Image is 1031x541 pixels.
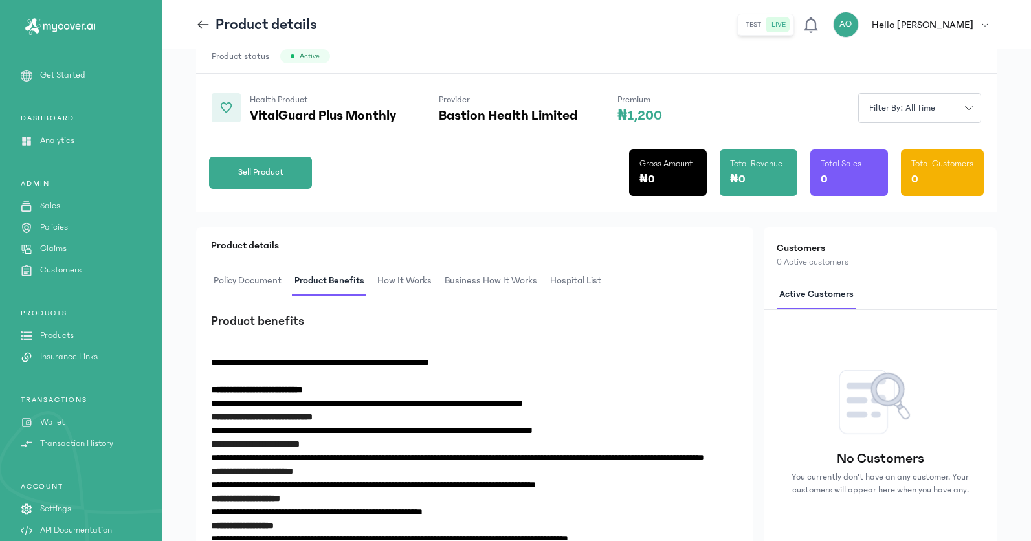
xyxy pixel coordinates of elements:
p: Claims [40,242,67,256]
button: Business How It Works [442,266,548,296]
p: You currently don't have an any customer. Your customers will appear here when you have any. [777,470,984,496]
p: Total Sales [821,157,861,170]
p: API Documentation [40,524,112,537]
p: ₦1,200 [617,108,662,124]
p: Total Customers [911,157,973,170]
p: Settings [40,502,71,516]
p: 0 [911,170,918,188]
p: Hello [PERSON_NAME] [872,17,973,32]
p: 0 [821,170,828,188]
p: Sales [40,199,60,213]
button: AOHello [PERSON_NAME] [833,12,997,38]
button: How It Works [375,266,442,296]
p: Products [40,329,74,342]
p: Bastion Health Limited [439,108,577,124]
p: Gross Amount [639,157,693,170]
span: Filter by: all time [861,102,943,115]
p: Total Revenue [730,157,782,170]
p: Insurance Links [40,350,98,364]
span: How It Works [375,266,434,296]
span: Product Benefits [292,266,367,296]
h2: Customers [777,240,984,256]
span: hospital List [548,266,604,296]
p: Analytics [40,134,74,148]
span: Product status [212,50,269,63]
button: Filter by: all time [858,93,981,123]
button: Active customers [777,280,864,310]
span: Business How It Works [442,266,540,296]
button: Policy Document [211,266,292,296]
span: Premium [617,94,650,105]
h3: Product benefits [211,312,738,330]
div: AO [833,12,859,38]
p: Product details [211,237,738,253]
p: No Customers [837,450,924,468]
p: ₦0 [730,170,746,188]
span: Policy Document [211,266,284,296]
button: hospital List [548,266,612,296]
button: Product Benefits [292,266,375,296]
button: test [740,17,766,32]
p: Customers [40,263,82,277]
span: Sell Product [238,166,283,179]
p: Get Started [40,69,85,82]
p: ₦0 [639,170,655,188]
button: live [766,17,791,32]
button: Sell Product [209,157,312,189]
p: Wallet [40,415,65,429]
span: Active customers [777,280,856,310]
span: Provider [439,94,470,105]
p: Transaction History [40,437,113,450]
span: Active [300,51,320,61]
span: Health Product [250,94,308,105]
p: VitalGuard Plus Monthly [250,108,399,124]
p: 0 Active customers [777,256,984,269]
p: Product details [216,14,317,35]
p: Policies [40,221,68,234]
